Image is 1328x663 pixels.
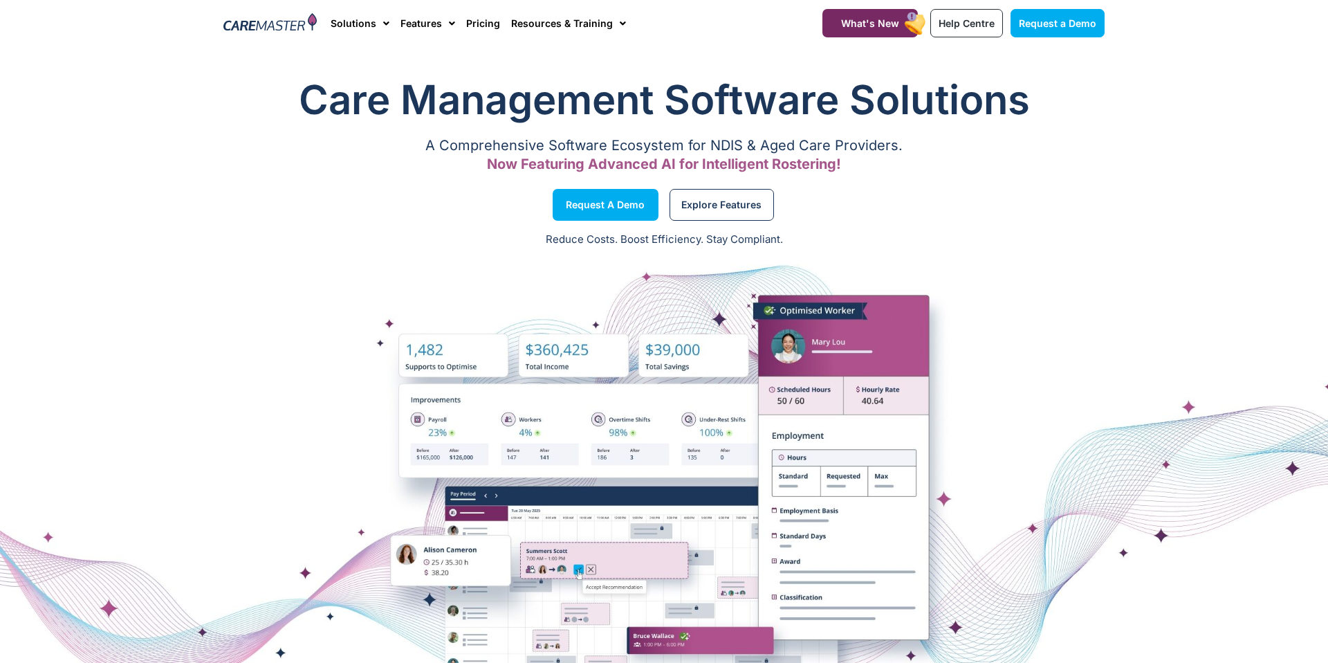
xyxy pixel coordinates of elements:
span: Explore Features [681,201,762,208]
a: Request a Demo [1011,9,1105,37]
a: What's New [822,9,918,37]
img: CareMaster Logo [223,13,317,34]
a: Explore Features [670,189,774,221]
a: Help Centre [930,9,1003,37]
a: Request a Demo [553,189,658,221]
p: Reduce Costs. Boost Efficiency. Stay Compliant. [8,232,1320,248]
span: Now Featuring Advanced AI for Intelligent Rostering! [487,156,841,172]
span: Request a Demo [1019,17,1096,29]
span: Help Centre [939,17,995,29]
span: What's New [841,17,899,29]
span: Request a Demo [566,201,645,208]
h1: Care Management Software Solutions [223,72,1105,127]
p: A Comprehensive Software Ecosystem for NDIS & Aged Care Providers. [223,141,1105,150]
